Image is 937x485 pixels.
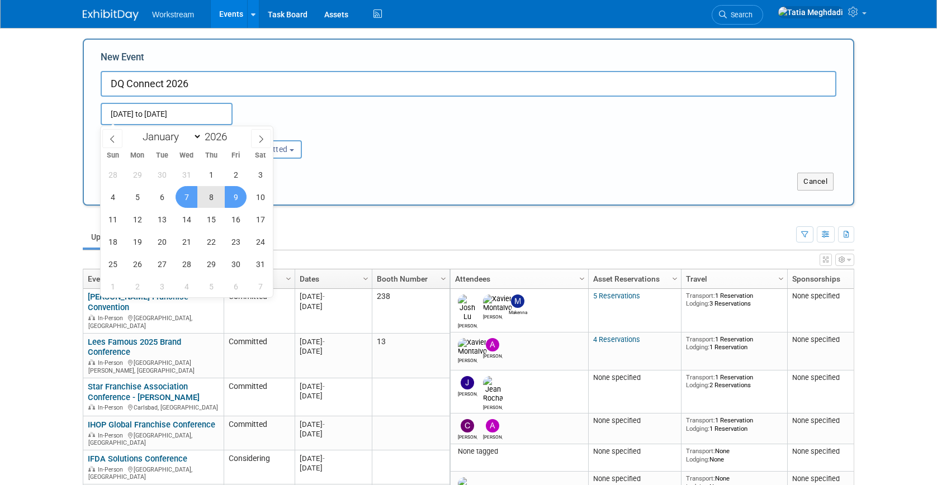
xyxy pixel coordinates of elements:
[461,376,474,389] img: Jacob Davis
[593,416,641,425] span: None specified
[126,231,148,253] span: January 19, 2026
[686,447,783,463] div: None None
[151,275,173,297] span: February 3, 2026
[372,289,449,334] td: 238
[98,466,126,473] span: In-Person
[98,359,126,367] span: In-Person
[151,186,173,208] span: January 6, 2026
[249,253,271,275] span: January 31, 2026
[176,164,197,186] span: December 31, 2025
[777,274,785,283] span: Column Settings
[225,164,247,186] span: January 2, 2026
[176,231,197,253] span: January 21, 2026
[461,419,474,432] img: Chris Connelly
[102,253,124,275] span: January 25, 2026
[483,376,503,403] img: Jean Rocha
[300,337,367,346] div: [DATE]
[483,294,512,312] img: Xavier Montalvo
[323,337,325,346] span: -
[686,416,783,432] div: 1 Reservation 1 Reservation
[101,103,233,125] input: Start Date - End Date
[300,463,367,473] div: [DATE]
[372,334,449,378] td: 13
[458,432,477,440] div: Chris Connelly
[88,337,181,358] a: Lees Famous 2025 Brand Conference
[224,416,295,450] td: Committed
[455,447,584,456] div: None tagged
[138,130,202,144] select: Month
[686,474,715,482] span: Transport:
[438,269,450,286] a: Column Settings
[200,253,222,275] span: January 29, 2026
[126,208,148,230] span: January 12, 2026
[686,381,709,389] span: Lodging:
[83,226,148,248] a: Upcoming21
[88,382,200,402] a: Star Franchise Association Conference - [PERSON_NAME]
[126,275,148,297] span: February 2, 2026
[101,152,125,159] span: Sun
[151,164,173,186] span: December 30, 2025
[323,382,325,391] span: -
[98,315,126,322] span: In-Person
[88,358,219,374] div: [GEOGRAPHIC_DATA][PERSON_NAME], [GEOGRAPHIC_DATA]
[670,274,679,283] span: Column Settings
[300,391,367,401] div: [DATE]
[249,275,271,297] span: February 7, 2026
[176,275,197,297] span: February 4, 2026
[792,373,840,382] span: None specified
[225,208,247,230] span: January 16, 2026
[176,186,197,208] span: January 7, 2026
[300,269,365,288] a: Dates
[483,403,503,410] div: Jean Rocha
[283,269,295,286] a: Column Settings
[88,404,95,410] img: In-Person Event
[686,343,709,351] span: Lodging:
[300,302,367,311] div: [DATE]
[686,299,709,307] span: Lodging:
[686,425,709,432] span: Lodging:
[361,274,370,283] span: Column Settings
[224,378,295,416] td: Committed
[458,294,477,321] img: Josh Lu
[797,173,834,191] button: Cancel
[224,152,248,159] span: Fri
[126,186,148,208] span: January 5, 2026
[792,292,840,300] span: None specified
[150,152,174,159] span: Tue
[686,335,783,351] div: 1 Reservation 1 Reservation
[151,253,173,275] span: January 27, 2026
[686,373,783,389] div: 1 Reservation 2 Reservations
[125,152,150,159] span: Mon
[101,125,209,140] div: Attendance / Format:
[83,9,139,21] img: ExhibitDay
[102,164,124,186] span: December 28, 2025
[300,346,367,356] div: [DATE]
[88,430,219,447] div: [GEOGRAPHIC_DATA], [GEOGRAPHIC_DATA]
[199,152,224,159] span: Thu
[576,269,589,286] a: Column Settings
[200,231,222,253] span: January 22, 2026
[578,274,586,283] span: Column Settings
[483,351,503,359] div: Andrew Walters
[224,334,295,378] td: Committed
[686,292,783,308] div: 1 Reservation 3 Reservations
[101,51,144,68] label: New Event
[686,269,780,288] a: Travel
[593,292,640,300] a: 5 Reservations
[200,208,222,230] span: January 15, 2026
[88,315,95,320] img: In-Person Event
[323,420,325,429] span: -
[88,402,219,412] div: Carlsbad, [GEOGRAPHIC_DATA]
[200,186,222,208] span: January 8, 2026
[248,152,273,159] span: Sat
[458,389,477,397] div: Jacob Davis
[174,152,199,159] span: Wed
[88,464,219,481] div: [GEOGRAPHIC_DATA], [GEOGRAPHIC_DATA]
[151,208,173,230] span: January 13, 2026
[458,356,477,363] div: Xavier Montalvo
[686,335,715,343] span: Transport:
[792,335,840,344] span: None specified
[225,275,247,297] span: February 6, 2026
[225,231,247,253] span: January 23, 2026
[323,454,325,463] span: -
